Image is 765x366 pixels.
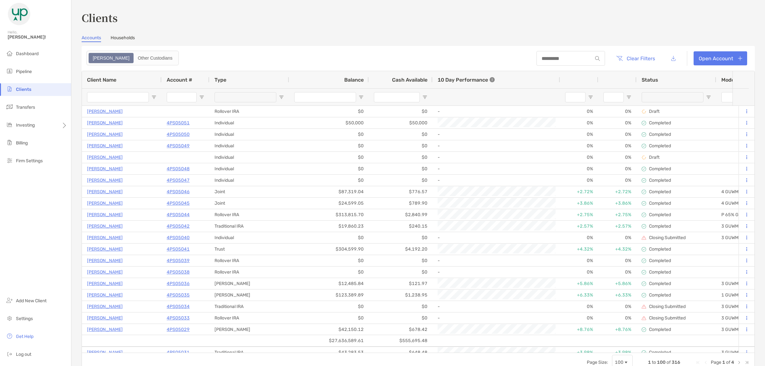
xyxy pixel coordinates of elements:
[598,232,637,243] div: 0%
[167,176,190,184] p: 4PS05047
[199,95,204,100] button: Open Filter Menu
[438,71,495,88] div: 10 Day Performance
[369,278,433,289] div: $121.97
[167,130,190,138] a: 4PS05050
[560,255,598,266] div: 0%
[111,35,135,42] a: Households
[598,221,637,232] div: +2.57%
[649,143,671,149] p: Completed
[87,77,116,83] span: Client Name
[598,152,637,163] div: 0%
[87,92,149,102] input: Client Name Filter Input
[8,3,31,26] img: Zoe Logo
[560,289,598,301] div: +6.33%
[167,119,190,127] p: 4PS05051
[626,95,631,100] button: Open Filter Menu
[87,211,123,219] p: [PERSON_NAME]
[167,77,192,83] span: Account #
[560,312,598,324] div: 0%
[87,199,123,207] p: [PERSON_NAME]
[167,268,190,276] a: 4PS05038
[649,223,671,229] p: Completed
[167,188,190,196] a: 4PS05046
[87,245,123,253] a: [PERSON_NAME]
[16,158,43,164] span: Firm Settings
[369,301,433,312] div: $0
[289,198,369,209] div: $24,599.05
[6,332,13,340] img: get-help icon
[649,201,671,206] p: Completed
[560,117,598,128] div: 0%
[167,280,190,288] a: 4PS05036
[642,224,646,229] img: complete icon
[642,247,646,252] img: complete icon
[87,280,123,288] a: [PERSON_NAME]
[87,188,123,196] a: [PERSON_NAME]
[706,95,711,100] button: Open Filter Menu
[642,316,646,320] img: closing submitted icon
[598,163,637,174] div: 0%
[6,296,13,304] img: add_new_client icon
[369,152,433,163] div: $0
[289,232,369,243] div: $0
[560,301,598,312] div: 0%
[642,282,646,286] img: complete icon
[649,132,671,137] p: Completed
[611,51,660,65] button: Clear Filters
[87,142,123,150] a: [PERSON_NAME]
[565,92,586,102] input: ITD Filter Input
[744,360,749,365] div: Last Page
[209,129,289,140] div: Individual
[87,326,123,333] a: [PERSON_NAME]
[209,255,289,266] div: Rollover IRA
[642,178,646,183] img: complete icon
[560,221,598,232] div: +2.57%
[209,312,289,324] div: Rollover IRA
[369,255,433,266] div: $0
[598,209,637,220] div: +2.75%
[134,54,176,62] div: Other Custodians
[6,139,13,146] img: billing icon
[6,85,13,93] img: clients icon
[167,257,190,265] a: 4PS05039
[560,232,598,243] div: 0%
[87,303,123,311] p: [PERSON_NAME]
[167,222,190,230] p: 4PS05042
[642,270,646,274] img: complete icon
[369,347,433,358] div: $648.48
[289,117,369,128] div: $50,000
[369,324,433,335] div: $678.42
[16,51,39,56] span: Dashboard
[289,244,369,255] div: $304,599.90
[642,132,646,137] img: complete icon
[289,278,369,289] div: $12,485.84
[151,95,157,100] button: Open Filter Menu
[87,153,123,161] a: [PERSON_NAME]
[289,106,369,117] div: $0
[16,334,33,339] span: Get Help
[6,314,13,322] img: settings icon
[167,245,190,253] a: 4PS05041
[642,350,646,355] img: complete icon
[82,10,755,25] h3: Clients
[369,232,433,243] div: $0
[87,176,123,184] a: [PERSON_NAME]
[87,268,123,276] p: [PERSON_NAME]
[87,222,123,230] p: [PERSON_NAME]
[438,232,555,243] div: -
[209,244,289,255] div: Trust
[289,267,369,278] div: $0
[642,236,646,240] img: closing submitted icon
[209,221,289,232] div: Traditional IRA
[438,152,555,163] div: -
[598,324,637,335] div: +8.76%
[16,352,31,357] span: Log out
[16,140,28,146] span: Billing
[87,165,123,173] a: [PERSON_NAME]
